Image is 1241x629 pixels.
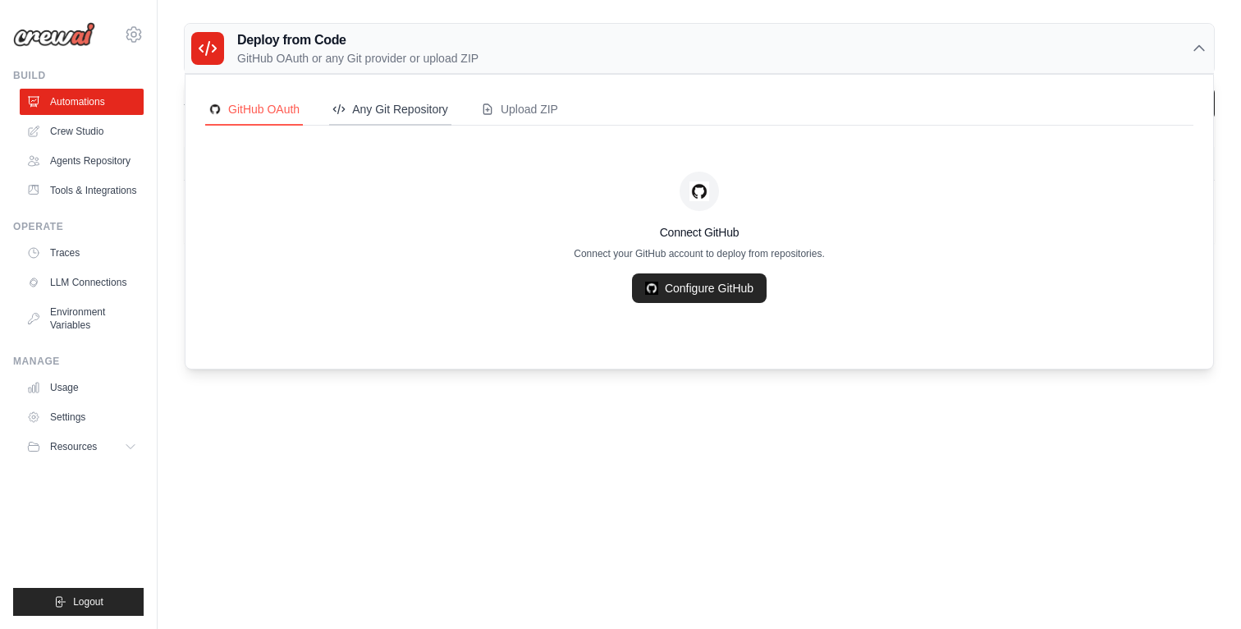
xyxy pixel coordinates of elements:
[73,595,103,608] span: Logout
[237,50,479,67] p: GitHub OAuth or any Git provider or upload ZIP
[20,118,144,145] a: Crew Studio
[205,94,1193,126] nav: Deployment Source
[20,177,144,204] a: Tools & Integrations
[689,181,709,201] img: GitHub
[184,147,341,181] th: Crew
[13,69,144,82] div: Build
[329,94,451,126] button: Any Git Repository
[20,299,144,338] a: Environment Variables
[20,89,144,115] a: Automations
[13,22,95,47] img: Logo
[20,404,144,430] a: Settings
[205,247,1193,260] p: Connect your GitHub account to deploy from repositories.
[13,220,144,233] div: Operate
[13,588,144,616] button: Logout
[184,111,549,127] p: Manage and monitor your active crew automations from this dashboard.
[478,94,561,126] button: Upload ZIP
[632,273,767,303] a: Configure GitHub
[20,148,144,174] a: Agents Repository
[20,434,144,460] button: Resources
[205,224,1193,241] h4: Connect GitHub
[50,440,97,453] span: Resources
[13,355,144,368] div: Manage
[481,101,558,117] div: Upload ZIP
[1159,550,1241,629] iframe: Chat Widget
[237,30,479,50] h3: Deploy from Code
[208,103,222,116] img: GitHub
[645,282,658,295] img: GitHub
[208,101,300,117] div: GitHub OAuth
[20,240,144,266] a: Traces
[332,101,448,117] div: Any Git Repository
[184,88,549,111] h2: Automations Live
[20,374,144,401] a: Usage
[20,269,144,296] a: LLM Connections
[205,94,303,126] button: GitHubGitHub OAuth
